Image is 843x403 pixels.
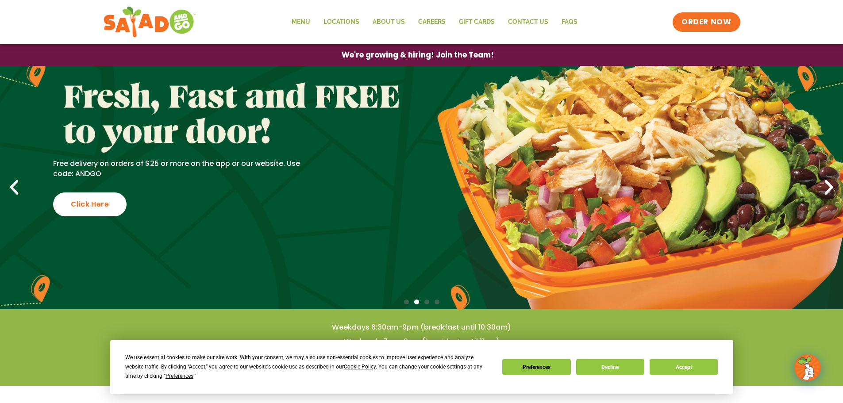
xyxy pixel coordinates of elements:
a: About Us [366,12,412,32]
div: Cookie Consent Prompt [110,340,733,394]
a: Locations [317,12,366,32]
a: Careers [412,12,452,32]
p: Free delivery on orders of $25 or more on the app or our website. Use code: ANDGO [53,159,314,179]
a: Menu [285,12,317,32]
button: Accept [650,359,718,375]
span: Go to slide 4 [435,299,439,304]
img: new-SAG-logo-768×292 [103,4,196,40]
nav: Menu [285,12,584,32]
span: We're growing & hiring! Join the Team! [342,51,494,59]
span: Cookie Policy [344,364,376,370]
img: wpChatIcon [795,355,820,380]
h4: Weekdays 6:30am-9pm (breakfast until 10:30am) [18,322,825,332]
div: We use essential cookies to make our site work. With your consent, we may also use non-essential ... [125,353,492,381]
span: Go to slide 2 [414,299,419,304]
button: Preferences [502,359,570,375]
span: ORDER NOW [681,17,731,27]
span: Go to slide 3 [424,299,429,304]
a: GIFT CARDS [452,12,501,32]
a: We're growing & hiring! Join the Team! [328,45,507,65]
div: Previous slide [4,178,24,197]
h4: Weekends 7am-9pm (breakfast until 11am) [18,337,825,346]
a: FAQs [555,12,584,32]
a: ORDER NOW [673,12,740,32]
button: Decline [576,359,644,375]
div: Click Here [53,192,127,216]
span: Go to slide 1 [404,299,409,304]
a: Contact Us [501,12,555,32]
div: Next slide [819,178,839,197]
span: Preferences [166,373,193,379]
